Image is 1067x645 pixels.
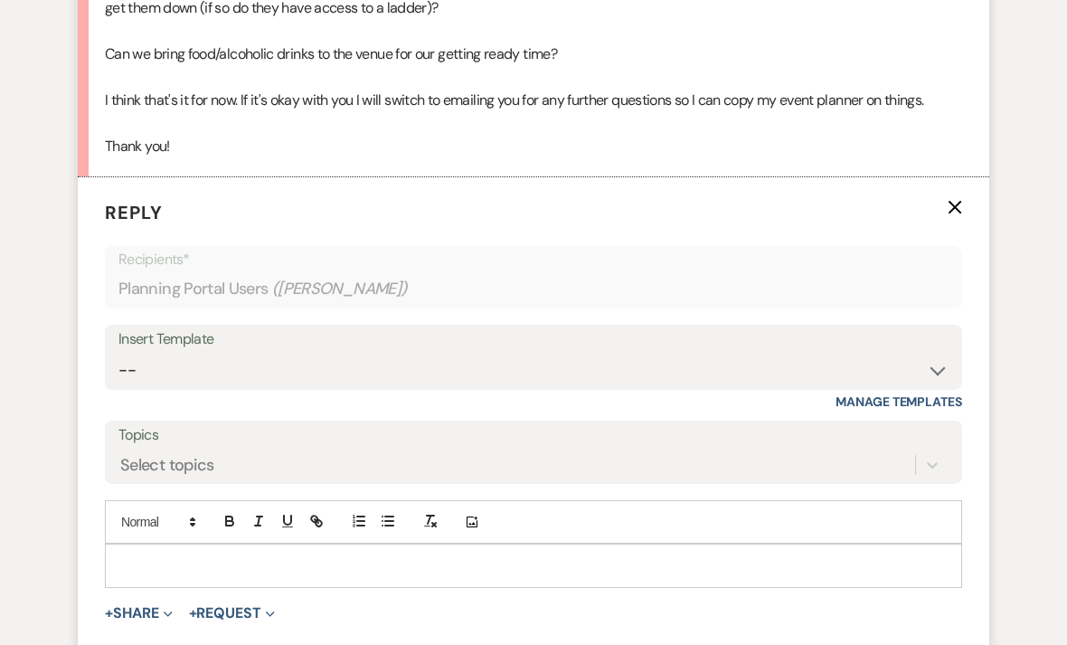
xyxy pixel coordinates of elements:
[118,423,949,450] label: Topics
[189,607,275,621] button: Request
[836,394,962,411] a: Manage Templates
[105,90,962,113] p: I think that's it for now. If it's okay with you I will switch to emailing you for any further qu...
[105,607,113,621] span: +
[189,607,197,621] span: +
[118,272,949,308] div: Planning Portal Users
[118,249,949,272] p: Recipients*
[105,202,163,225] span: Reply
[105,136,962,159] p: Thank you!
[105,607,173,621] button: Share
[272,278,408,302] span: ( [PERSON_NAME] )
[118,327,949,354] div: Insert Template
[105,43,962,67] p: Can we bring food/alcoholic drinks to the venue for our getting ready time?
[120,454,214,479] div: Select topics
